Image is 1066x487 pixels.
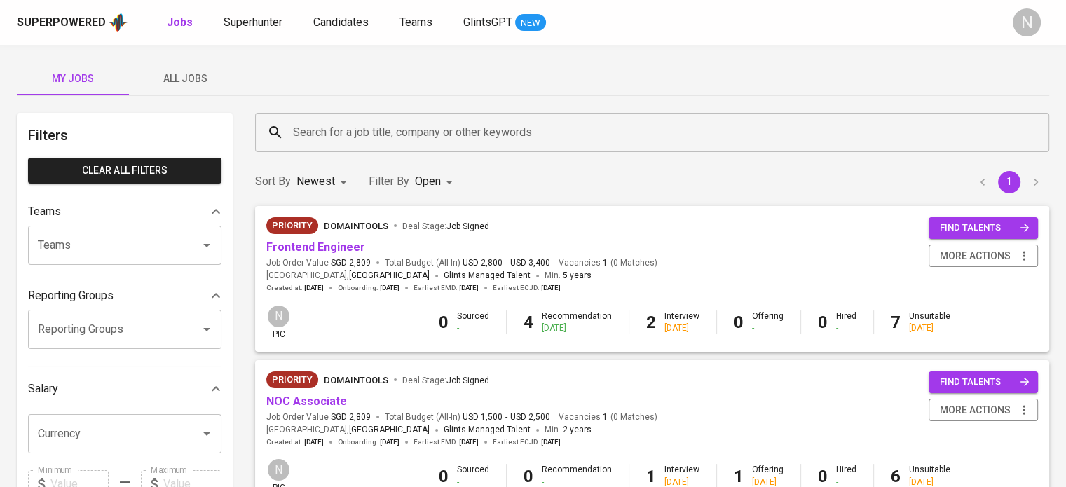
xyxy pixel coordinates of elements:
[28,158,221,184] button: Clear All filters
[266,371,318,388] div: New Job received from Demand Team, Client Priority
[17,15,106,31] div: Superpowered
[414,283,479,293] span: Earliest EMD :
[28,375,221,403] div: Salary
[349,423,430,437] span: [GEOGRAPHIC_DATA]
[752,322,784,334] div: -
[545,425,592,434] span: Min.
[524,467,533,486] b: 0
[399,15,432,29] span: Teams
[25,70,121,88] span: My Jobs
[266,373,318,387] span: Priority
[542,310,612,334] div: Recommendation
[563,270,592,280] span: 5 years
[331,257,371,269] span: SGD 2,809
[197,235,217,255] button: Open
[167,15,193,29] b: Jobs
[1013,8,1041,36] div: N
[266,283,324,293] span: Created at :
[266,423,430,437] span: [GEOGRAPHIC_DATA] ,
[385,257,550,269] span: Total Budget (All-In)
[940,220,1030,236] span: find talents
[197,320,217,339] button: Open
[296,169,352,195] div: Newest
[324,221,388,231] span: DomainTools
[39,162,210,179] span: Clear All filters
[836,310,856,334] div: Hired
[446,221,489,231] span: Job Signed
[601,411,608,423] span: 1
[563,425,592,434] span: 2 years
[510,257,550,269] span: USD 3,400
[28,124,221,146] h6: Filters
[929,371,1038,393] button: find talents
[266,217,318,234] div: New Job received from Demand Team
[255,173,291,190] p: Sort By
[28,380,58,397] p: Salary
[891,313,901,332] b: 7
[266,458,291,482] div: N
[734,467,744,486] b: 1
[457,322,489,334] div: -
[541,437,561,447] span: [DATE]
[349,269,430,283] span: [GEOGRAPHIC_DATA]
[542,322,612,334] div: [DATE]
[28,203,61,220] p: Teams
[559,257,657,269] span: Vacancies ( 0 Matches )
[836,322,856,334] div: -
[457,310,489,334] div: Sourced
[402,376,489,385] span: Deal Stage :
[415,174,441,188] span: Open
[266,395,347,408] a: NOC Associate
[601,257,608,269] span: 1
[940,247,1011,265] span: more actions
[505,257,507,269] span: -
[969,171,1049,193] nav: pagination navigation
[296,173,335,190] p: Newest
[266,304,291,329] div: N
[313,14,371,32] a: Candidates
[369,173,409,190] p: Filter By
[818,467,828,486] b: 0
[940,402,1011,419] span: more actions
[415,169,458,195] div: Open
[929,217,1038,239] button: find talents
[439,467,449,486] b: 0
[304,283,324,293] span: [DATE]
[313,15,369,29] span: Candidates
[541,283,561,293] span: [DATE]
[493,437,561,447] span: Earliest ECJD :
[224,14,285,32] a: Superhunter
[909,322,950,334] div: [DATE]
[940,374,1030,390] span: find talents
[266,437,324,447] span: Created at :
[28,282,221,310] div: Reporting Groups
[515,16,546,30] span: NEW
[266,219,318,233] span: Priority
[137,70,233,88] span: All Jobs
[459,283,479,293] span: [DATE]
[380,283,399,293] span: [DATE]
[402,221,489,231] span: Deal Stage :
[998,171,1020,193] button: page 1
[524,313,533,332] b: 4
[109,12,128,33] img: app logo
[734,313,744,332] b: 0
[399,14,435,32] a: Teams
[664,322,699,334] div: [DATE]
[224,15,282,29] span: Superhunter
[818,313,828,332] b: 0
[414,437,479,447] span: Earliest EMD :
[664,310,699,334] div: Interview
[439,313,449,332] b: 0
[463,257,503,269] span: USD 2,800
[545,270,592,280] span: Min.
[505,411,507,423] span: -
[463,14,546,32] a: GlintsGPT NEW
[304,437,324,447] span: [DATE]
[324,375,388,385] span: DomainTools
[444,425,531,434] span: Glints Managed Talent
[463,411,503,423] span: USD 1,500
[929,245,1038,268] button: more actions
[646,313,656,332] b: 2
[17,12,128,33] a: Superpoweredapp logo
